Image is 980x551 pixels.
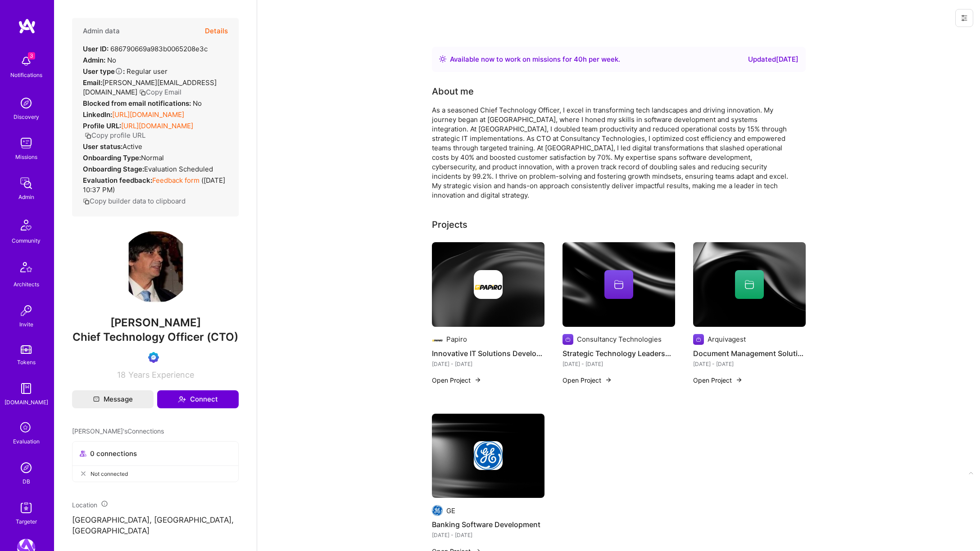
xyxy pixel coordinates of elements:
button: Open Project [693,375,743,385]
div: Missions [15,152,37,162]
strong: LinkedIn: [83,110,112,119]
div: 686790669a983b0065208e3c [83,44,208,54]
button: Details [205,18,228,44]
img: User Avatar [119,231,191,303]
div: Architects [14,280,39,289]
div: Evaluation [13,437,40,446]
div: About me [432,85,474,98]
div: Location [72,500,239,510]
img: Evaluation Call Booked [148,352,159,363]
span: [PERSON_NAME]'s Connections [72,426,164,436]
i: icon Connect [178,395,186,403]
img: discovery [17,94,35,112]
h4: Innovative IT Solutions Development [432,348,544,359]
div: [DOMAIN_NAME] [5,397,48,407]
button: Open Project [432,375,481,385]
i: Help [115,67,123,75]
span: Chief Technology Officer (CTO) [73,330,238,343]
div: Updated [DATE] [748,54,799,65]
span: 0 connections [90,449,137,458]
div: Community [12,236,41,245]
h4: Document Management Solutions Implementation [693,348,806,359]
div: GE [446,506,455,515]
img: Company logo [474,270,503,299]
img: Availability [439,55,446,63]
div: No [83,55,116,65]
img: Company logo [432,334,443,345]
span: normal [141,154,164,162]
img: bell [17,52,35,70]
div: [DATE] - [DATE] [563,359,675,369]
span: [PERSON_NAME] [72,316,239,330]
button: 0 connectionsNot connected [72,441,239,482]
img: tokens [21,345,32,354]
span: Not connected [91,469,128,479]
img: Company logo [693,334,704,345]
img: arrow-right [605,376,612,384]
button: Copy profile URL [85,131,145,140]
strong: Profile URL: [83,122,121,130]
span: [PERSON_NAME][EMAIL_ADDRESS][DOMAIN_NAME] [83,78,217,96]
i: icon SelectionTeam [18,420,35,437]
i: icon CloseGray [80,470,87,477]
div: Papiro [446,334,467,344]
button: Connect [157,390,239,408]
img: Company logo [432,505,443,516]
img: Invite [17,302,35,320]
i: icon Copy [83,198,90,205]
img: Architects [15,258,37,280]
div: [DATE] - [DATE] [432,530,544,540]
h4: Banking Software Development [432,519,544,530]
span: 3 [28,52,35,59]
img: Skill Targeter [17,499,35,517]
div: DB [23,477,30,486]
strong: Blocked from email notifications: [83,99,193,108]
i: icon Copy [85,132,91,139]
span: 40 [574,55,583,63]
p: [GEOGRAPHIC_DATA], [GEOGRAPHIC_DATA], [GEOGRAPHIC_DATA] [72,515,239,537]
div: Projects [432,218,467,231]
div: Tokens [17,357,36,367]
div: No [83,99,202,108]
h4: Strategic Technology Leadership [563,348,675,359]
div: Available now to work on missions for h per week . [450,54,620,65]
strong: User ID: [83,45,109,53]
div: Admin [18,192,34,202]
div: Regular user [83,67,168,76]
span: Years Experience [128,370,194,379]
button: Message [72,390,154,408]
span: Evaluation Scheduled [144,165,213,173]
img: teamwork [17,134,35,152]
span: Active [122,142,142,151]
img: arrow-right [474,376,481,384]
strong: Admin: [83,56,105,64]
img: cover [432,242,544,327]
i: icon Collaborator [80,450,86,457]
span: 18 [117,370,126,379]
img: Company logo [563,334,573,345]
img: Company logo [474,441,503,470]
strong: Evaluation feedback: [83,176,152,185]
div: [DATE] - [DATE] [432,359,544,369]
img: Community [15,214,37,236]
div: Discovery [14,112,39,122]
div: [DATE] - [DATE] [693,359,806,369]
img: guide book [17,379,35,397]
div: Notifications [10,70,42,80]
div: Targeter [16,517,37,526]
i: icon Copy [139,89,146,96]
div: As a seasoned Chief Technology Officer, I excel in transforming tech landscapes and driving innov... [432,105,792,200]
img: cover [563,242,675,327]
a: Feedback form [152,176,200,185]
img: admin teamwork [17,174,35,192]
strong: Onboarding Type: [83,154,141,162]
h4: Admin data [83,27,120,35]
div: Consultancy Technologies [577,334,662,344]
strong: Onboarding Stage: [83,165,144,173]
img: cover [432,414,544,498]
a: [URL][DOMAIN_NAME] [121,122,193,130]
button: Open Project [563,375,612,385]
img: logo [18,18,36,34]
button: Copy builder data to clipboard [83,196,186,206]
strong: User type : [83,67,125,76]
